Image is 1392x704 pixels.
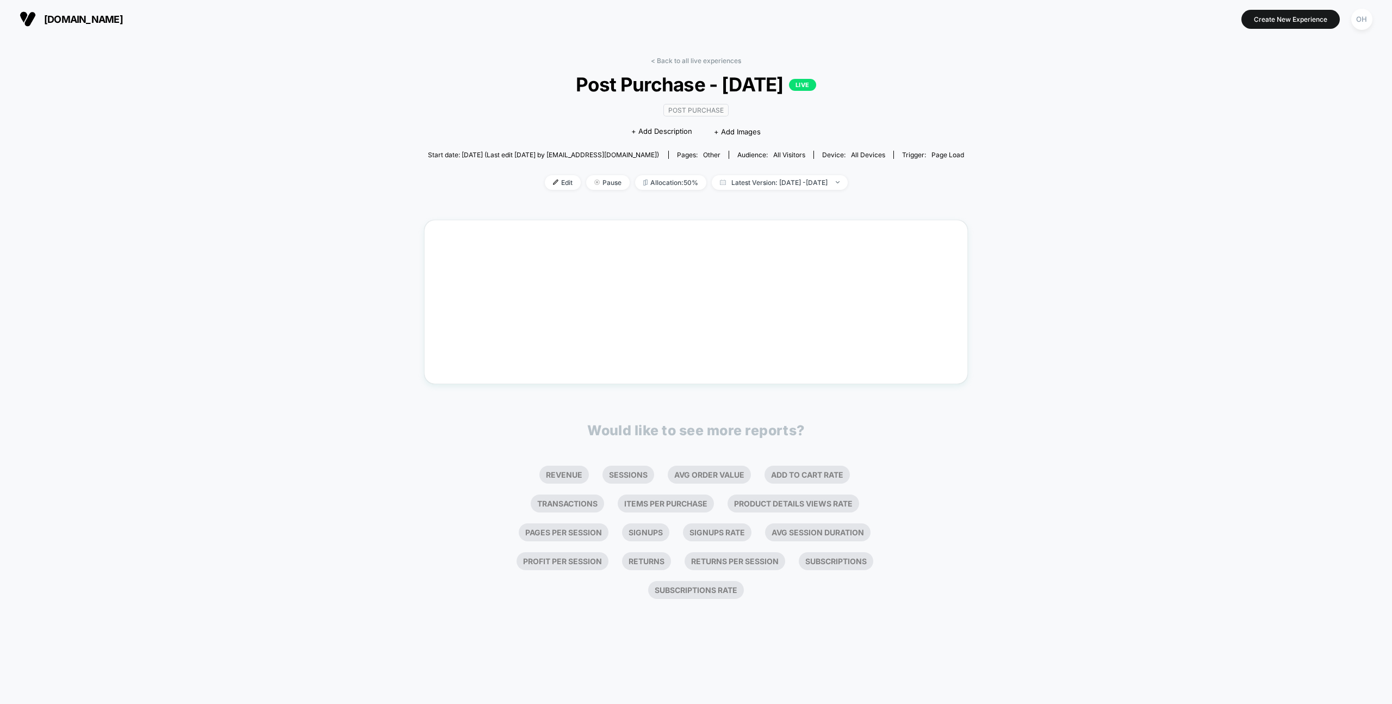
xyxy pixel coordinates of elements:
[773,151,805,159] span: All Visitors
[931,151,964,159] span: Page Load
[677,151,720,159] div: Pages:
[683,523,751,541] li: Signups Rate
[799,552,873,570] li: Subscriptions
[602,466,654,484] li: Sessions
[539,466,589,484] li: Revenue
[545,175,581,190] span: Edit
[712,175,848,190] span: Latest Version: [DATE] - [DATE]
[20,11,36,27] img: Visually logo
[428,151,659,159] span: Start date: [DATE] (Last edit [DATE] by [EMAIL_ADDRESS][DOMAIN_NAME])
[643,180,648,186] img: rebalance
[519,523,608,541] li: Pages Per Session
[631,126,692,137] span: + Add Description
[587,422,805,439] p: Would like to see more reports?
[635,175,706,190] span: Allocation: 50%
[728,495,859,512] li: Product Details Views Rate
[836,181,840,183] img: end
[618,495,714,512] li: Items Per Purchase
[16,10,126,28] button: [DOMAIN_NAME]
[1351,9,1372,30] div: OH
[902,151,964,159] div: Trigger:
[789,79,816,91] p: LIVE
[714,127,761,136] span: + Add Images
[622,552,671,570] li: Returns
[813,151,893,159] span: Device:
[737,151,805,159] div: Audience:
[1348,8,1376,30] button: OH
[651,57,741,65] a: < Back to all live experiences
[765,466,850,484] li: Add To Cart Rate
[1241,10,1340,29] button: Create New Experience
[622,523,669,541] li: Signups
[517,552,608,570] li: Profit Per Session
[663,104,729,116] span: Post Purchase
[685,552,785,570] li: Returns Per Session
[851,151,885,159] span: all devices
[553,180,558,185] img: edit
[765,523,871,541] li: Avg Session Duration
[648,581,744,599] li: Subscriptions Rate
[44,14,123,25] span: [DOMAIN_NAME]
[531,495,604,512] li: Transactions
[455,73,937,96] span: Post Purchase - [DATE]
[703,151,720,159] span: other
[668,466,751,484] li: Avg Order Value
[720,180,726,185] img: calendar
[586,175,630,190] span: Pause
[594,180,600,185] img: end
